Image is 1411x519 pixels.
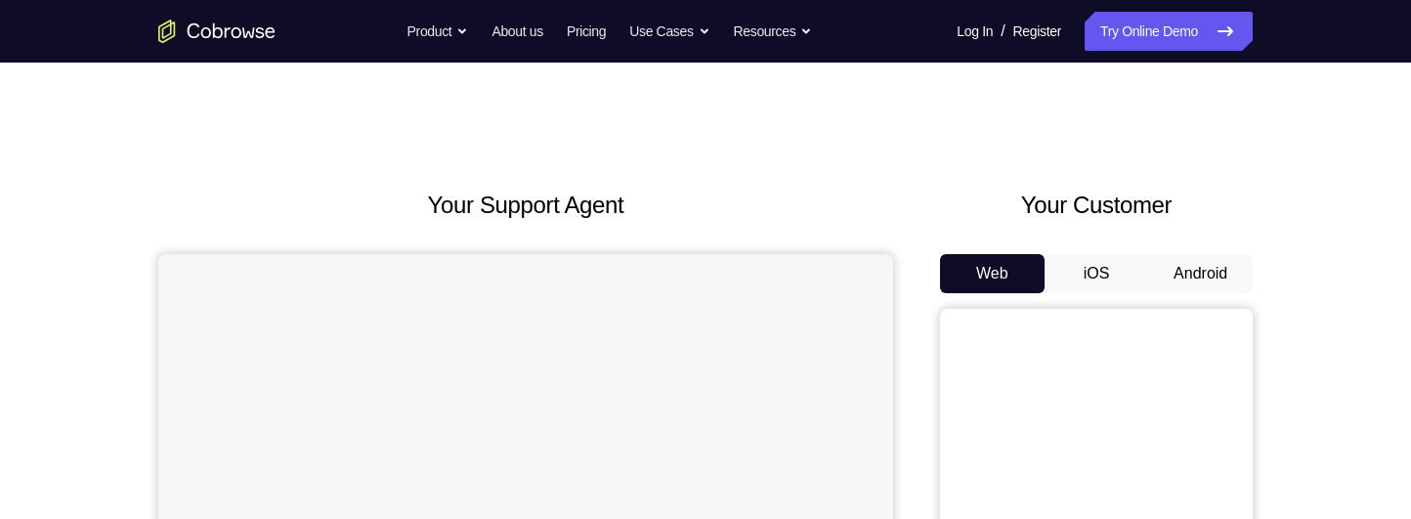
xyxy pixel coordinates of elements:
[158,20,276,43] a: Go to the home page
[1148,254,1253,293] button: Android
[492,12,542,51] a: About us
[407,12,469,51] button: Product
[629,12,709,51] button: Use Cases
[567,12,606,51] a: Pricing
[158,188,893,223] h2: Your Support Agent
[940,188,1253,223] h2: Your Customer
[957,12,993,51] a: Log In
[940,254,1045,293] button: Web
[1013,12,1061,51] a: Register
[1001,20,1005,43] span: /
[734,12,813,51] button: Resources
[1085,12,1253,51] a: Try Online Demo
[1045,254,1149,293] button: iOS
